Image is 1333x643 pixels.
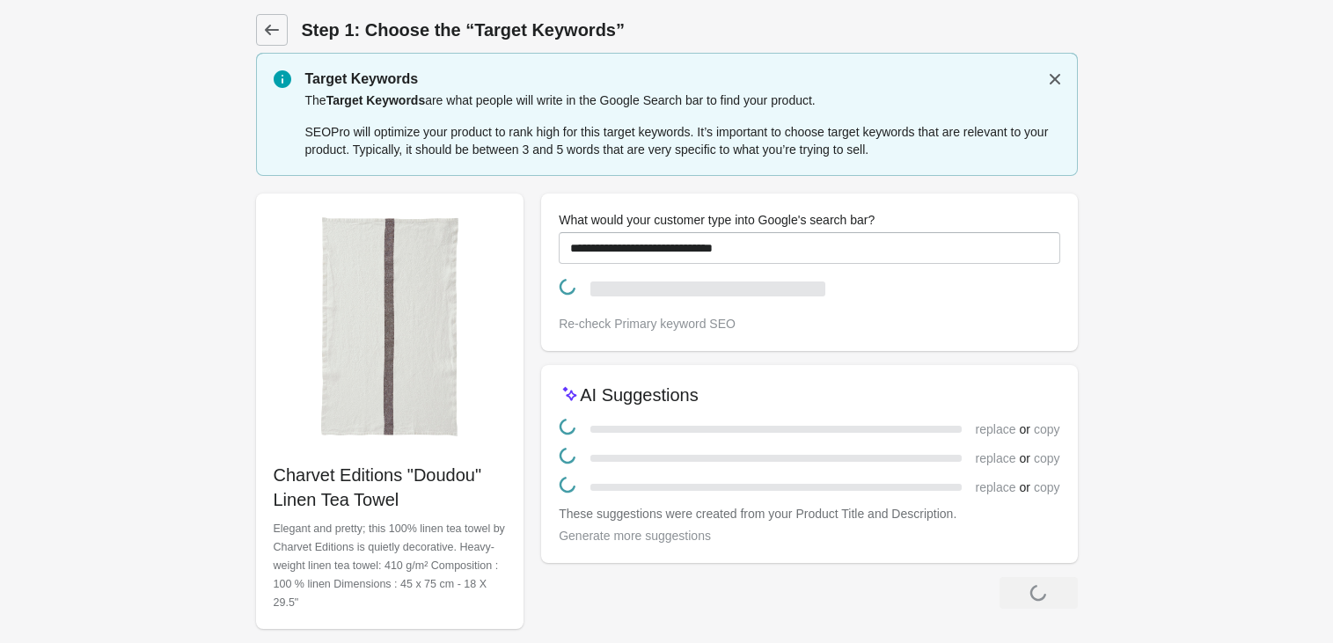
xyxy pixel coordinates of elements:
span: Elegant and pretty; this 100% linen tea towel by Charvet Editions is quietly decorative. Heavy-we... [274,522,505,609]
h1: Step 1: Choose the “Target Keywords” [302,18,1078,42]
span: These suggestions were created from your Product Title and Description. [559,507,956,521]
span: Target Keywords [326,93,426,107]
span: or [1015,479,1033,496]
span: or [1015,420,1033,438]
span: or [1015,449,1033,467]
p: Charvet Editions "Doudou" Linen Tea Towel [274,463,507,512]
p: Target Keywords [305,69,1060,90]
p: AI Suggestions [580,383,699,407]
span: SEOPro will optimize your product to rank high for this target keywords. It’s important to choose... [305,125,1049,157]
label: What would your customer type into Google's search bar? [559,211,875,229]
span: The are what people will write in the Google Search bar to find your product. [305,93,816,107]
img: T_DOUDOU_Blanc_Marron_9d1e2657-6b0f-4df7-b65b-7285d3d8fab5.jpg [274,211,507,444]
